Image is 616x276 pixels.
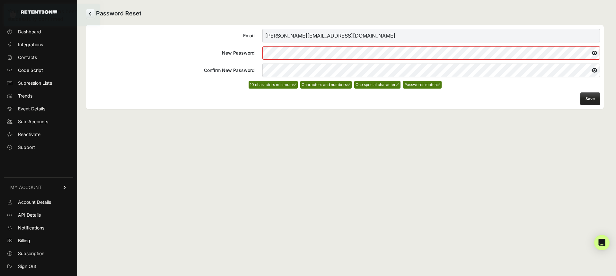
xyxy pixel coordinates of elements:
[4,116,73,127] a: Sub-Accounts
[580,92,600,105] button: Save
[4,129,73,140] a: Reactivate
[90,67,255,73] div: Confirm New Password
[262,46,600,60] input: New Password
[18,29,41,35] span: Dashboard
[4,65,73,75] a: Code Script
[18,237,30,244] span: Billing
[10,184,42,191] span: MY ACCOUNT
[4,78,73,88] a: Supression Lists
[4,210,73,220] a: API Details
[4,39,73,50] a: Integrations
[4,142,73,152] a: Support
[18,41,43,48] span: Integrations
[4,27,73,37] a: Dashboard
[4,248,73,259] a: Subscription
[18,212,41,218] span: API Details
[18,106,45,112] span: Event Details
[4,91,73,101] a: Trends
[18,263,36,270] span: Sign Out
[249,81,298,89] li: 10 characters minimum
[90,50,255,56] div: New Password
[4,104,73,114] a: Event Details
[4,52,73,63] a: Contacts
[403,81,442,89] li: Passwords match
[18,93,32,99] span: Trends
[4,223,73,233] a: Notifications
[4,236,73,246] a: Billing
[262,29,600,42] input: Email
[7,7,97,23] div: Your email address has been successfully confirmed.
[4,261,73,272] a: Sign Out
[90,32,255,39] div: Email
[4,197,73,207] a: Account Details
[18,225,44,231] span: Notifications
[354,81,400,89] li: One special character
[86,9,604,19] h2: Password Reset
[4,177,73,197] a: MY ACCOUNT
[300,81,352,89] li: Characters and numbers
[18,54,37,61] span: Contacts
[18,144,35,151] span: Support
[18,250,44,257] span: Subscription
[18,199,51,205] span: Account Details
[18,80,52,86] span: Supression Lists
[262,64,600,77] input: Confirm New Password
[594,235,610,250] div: Open Intercom Messenger
[18,67,43,73] span: Code Script
[18,118,48,125] span: Sub-Accounts
[18,131,40,138] span: Reactivate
